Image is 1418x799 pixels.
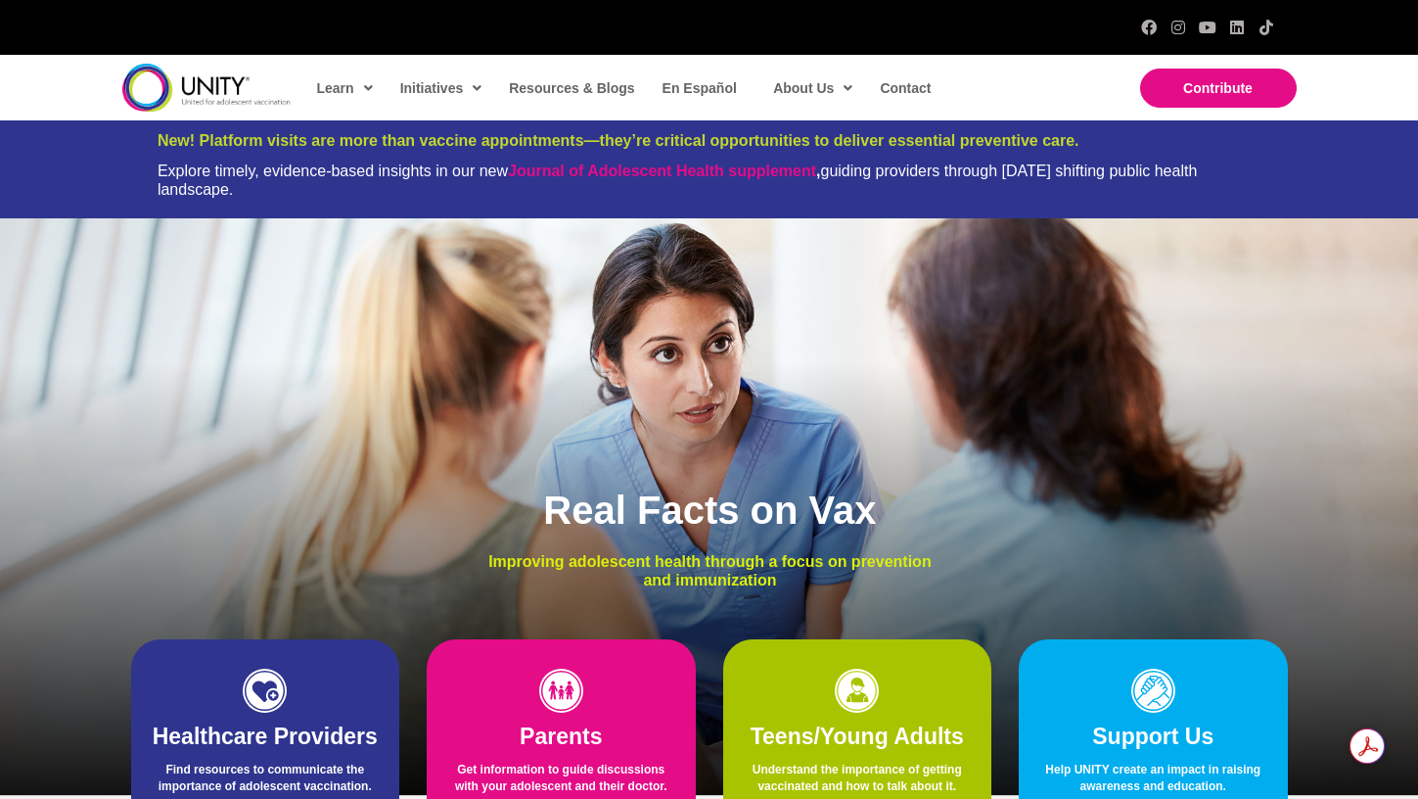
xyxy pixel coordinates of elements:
[122,64,291,112] img: unity-logo-dark
[1131,669,1175,713] img: icon-support-1
[151,723,381,752] h2: Healthcare Providers
[870,66,938,111] a: Contact
[773,73,852,103] span: About Us
[1229,20,1245,35] a: LinkedIn
[474,552,946,589] p: Improving adolescent health through a focus on prevention and immunization
[158,132,1079,149] span: New! Platform visits are more than vaccine appointments—they’re critical opportunities to deliver...
[400,73,482,103] span: Initiatives
[1170,20,1186,35] a: Instagram
[243,669,287,713] img: icon-HCP-1
[1200,20,1215,35] a: YouTube
[508,163,816,179] a: Journal of Adolescent Health supplement
[880,80,931,96] span: Contact
[835,669,879,713] img: icon-teens-1
[317,73,373,103] span: Learn
[1038,723,1268,752] h2: Support Us
[653,66,745,111] a: En Español
[508,163,820,179] strong: ,
[1140,69,1297,108] a: Contribute
[446,723,676,752] h2: Parents
[539,669,583,713] img: icon-parents-1
[763,66,860,111] a: About Us
[663,80,737,96] span: En Español
[743,723,973,752] h2: Teens/Young Adults
[499,66,642,111] a: Resources & Blogs
[158,162,1260,199] div: Explore timely, evidence-based insights in our new guiding providers through [DATE] shifting publ...
[1141,20,1157,35] a: Facebook
[543,489,876,532] span: Real Facts on Vax
[509,80,634,96] span: Resources & Blogs
[1183,80,1253,96] span: Contribute
[1258,20,1274,35] a: TikTok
